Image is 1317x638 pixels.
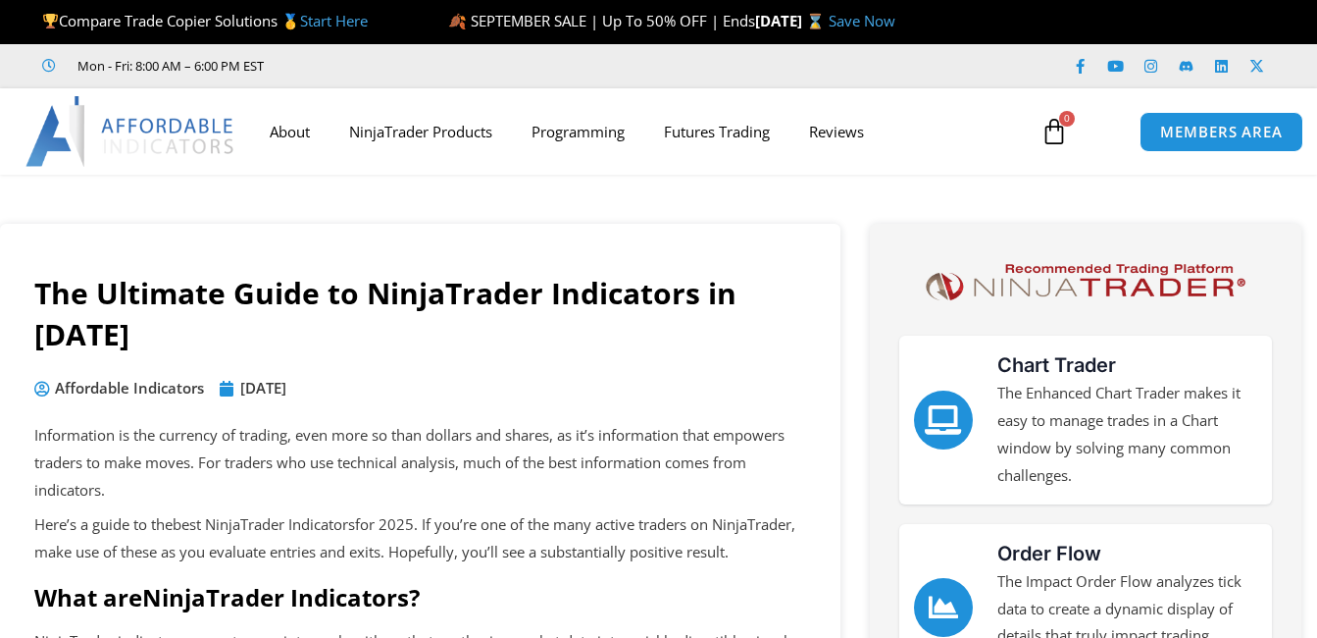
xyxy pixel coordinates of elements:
[43,14,58,28] img: 🏆
[240,378,286,398] time: [DATE]
[914,391,973,450] a: Chart Trader
[34,511,806,566] p: Here’s a guide to the for 2025. If you’re one of the many active traders on NinjaTrader, make use...
[755,11,829,30] strong: [DATE] ⌛
[34,273,806,355] h1: The Ultimate Guide to NinjaTrader Indicators in [DATE]
[50,375,204,402] span: Affordable Indicators
[448,11,755,30] span: 🍂 SEPTEMBER SALE | Up To 50% OFF | Ends
[34,422,806,505] p: Information is the currency of trading, even more so than dollars and shares, as it’s information...
[997,380,1258,489] p: The Enhanced Chart Trader makes it easy to manage trades in a Chart window by solving many common...
[300,11,368,30] a: Start Here
[918,258,1254,306] img: NinjaTrader Logo | Affordable Indicators – NinjaTrader
[291,56,585,76] iframe: Customer reviews powered by Trustpilot
[997,353,1116,377] a: Chart Trader
[1011,103,1097,160] a: 0
[250,109,1028,154] nav: Menu
[42,11,368,30] span: Compare Trade Copier Solutions 🥇
[329,109,512,154] a: NinjaTrader Products
[1160,125,1283,139] span: MEMBERS AREA
[250,109,329,154] a: About
[173,514,355,534] span: best NinjaTrader Indicators
[644,109,789,154] a: Futures Trading
[25,96,236,167] img: LogoAI | Affordable Indicators – NinjaTrader
[1059,111,1075,127] span: 0
[914,578,973,637] a: Order Flow
[789,109,884,154] a: Reviews
[34,582,806,612] h2: What are ?
[1140,112,1303,152] a: MEMBERS AREA
[73,54,264,78] span: Mon - Fri: 8:00 AM – 6:00 PM EST
[512,109,644,154] a: Programming
[829,11,895,30] a: Save Now
[142,581,409,613] span: NinjaTrader Indicators
[997,542,1101,565] a: Order Flow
